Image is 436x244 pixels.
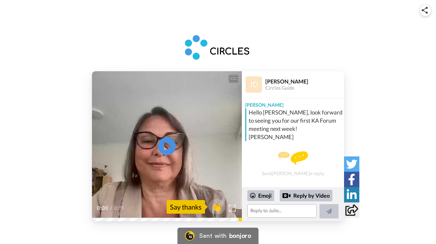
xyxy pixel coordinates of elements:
[229,205,236,212] img: Full screen
[199,233,227,239] div: Sent with
[265,78,344,85] div: [PERSON_NAME]
[229,75,238,82] div: CC
[181,35,255,61] img: logo
[97,204,109,212] span: 0:00
[249,108,342,141] div: Hello [PERSON_NAME], look forward to seeing you for our first KA Forum meeting next week! [PERSON...
[167,200,205,214] div: Say thanks
[265,85,344,91] div: Circles Guide
[185,231,194,241] img: Bonjoro Logo
[422,7,428,14] img: ic_share.svg
[242,98,344,108] div: [PERSON_NAME]
[247,190,274,201] div: Emoji
[282,192,291,200] div: Reply by Video
[280,190,332,201] div: Reply by Video
[110,204,112,212] span: /
[278,151,308,165] img: message.svg
[246,76,262,93] img: Profile Image
[177,228,259,244] a: Bonjoro LogoSent withbonjoro
[208,201,225,212] span: 👏
[208,199,225,214] button: 👏
[114,204,126,212] span: 0:31
[229,233,251,239] div: bonjoro
[242,144,344,184] div: Send [PERSON_NAME] a reply.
